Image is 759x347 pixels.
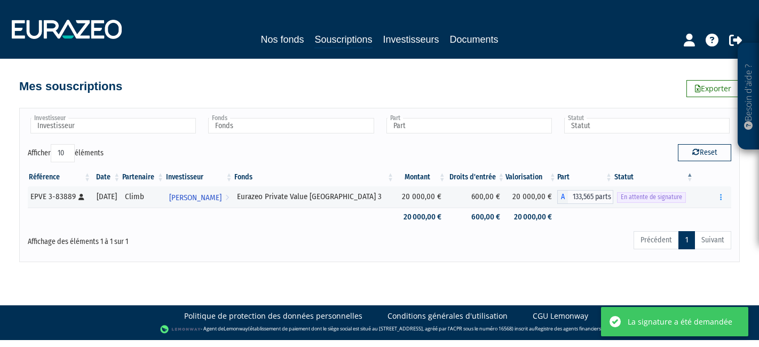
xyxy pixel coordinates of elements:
td: Climb [121,186,165,208]
th: Fonds: activer pour trier la colonne par ordre croissant [233,168,395,186]
td: 20 000,00 € [505,186,557,208]
th: Part: activer pour trier la colonne par ordre croissant [557,168,613,186]
th: Investisseur: activer pour trier la colonne par ordre croissant [165,168,234,186]
i: [Français] Personne physique [78,194,84,200]
div: Eurazeo Private Value [GEOGRAPHIC_DATA] 3 [237,191,391,202]
td: 600,00 € [447,208,505,226]
th: Référence : activer pour trier la colonne par ordre croissant [28,168,92,186]
td: 600,00 € [447,186,505,208]
span: En attente de signature [617,192,686,202]
button: Reset [678,144,731,161]
span: 133,565 parts [568,190,613,204]
th: Partenaire: activer pour trier la colonne par ordre croissant [121,168,165,186]
i: Voir l'investisseur [225,188,229,208]
span: [PERSON_NAME] [169,188,222,208]
th: Droits d'entrée: activer pour trier la colonne par ordre croissant [447,168,505,186]
span: A [557,190,568,204]
td: 20 000,00 € [395,208,447,226]
td: 20 000,00 € [395,186,447,208]
img: logo-lemonway.png [160,324,201,335]
a: Lemonway [224,325,248,332]
div: Affichage des éléments 1 à 1 sur 1 [28,230,312,247]
a: Souscriptions [314,32,372,49]
div: - Agent de (établissement de paiement dont le siège social est situé au [STREET_ADDRESS], agréé p... [11,324,748,335]
div: La signature a été demandée [628,316,732,327]
td: 20 000,00 € [505,208,557,226]
select: Afficheréléments [51,144,75,162]
div: A - Eurazeo Private Value Europe 3 [557,190,613,204]
th: Statut : activer pour trier la colonne par ordre d&eacute;croissant [613,168,694,186]
img: 1732889491-logotype_eurazeo_blanc_rvb.png [12,20,122,39]
th: Date: activer pour trier la colonne par ordre croissant [92,168,121,186]
a: 1 [678,231,695,249]
p: Besoin d'aide ? [742,49,755,145]
a: Registre des agents financiers (Regafi) [535,325,619,332]
a: [PERSON_NAME] [165,186,234,208]
th: Valorisation: activer pour trier la colonne par ordre croissant [505,168,557,186]
a: Nos fonds [260,32,304,47]
div: EPVE 3-83889 [30,191,88,202]
a: Documents [450,32,499,47]
a: Investisseurs [383,32,439,47]
div: [DATE] [96,191,117,202]
h4: Mes souscriptions [19,80,122,93]
a: Conditions générales d'utilisation [388,311,508,321]
a: Exporter [686,80,740,97]
label: Afficher éléments [28,144,104,162]
th: Montant: activer pour trier la colonne par ordre croissant [395,168,447,186]
a: CGU Lemonway [533,311,588,321]
a: Politique de protection des données personnelles [184,311,362,321]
